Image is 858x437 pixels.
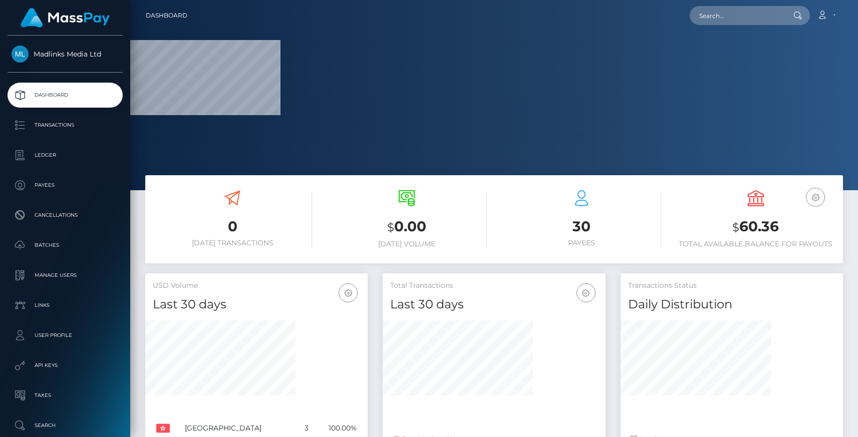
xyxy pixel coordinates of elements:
[12,118,119,133] p: Transactions
[628,281,835,291] h5: Transactions Status
[8,203,123,228] a: Cancellations
[390,281,598,291] h5: Total Transactions
[327,240,486,248] h6: [DATE] Volume
[690,6,784,25] input: Search...
[8,353,123,378] a: API Keys
[12,418,119,433] p: Search
[12,178,119,193] p: Payees
[502,217,661,236] h3: 30
[8,323,123,348] a: User Profile
[12,88,119,103] p: Dashboard
[8,263,123,288] a: Manage Users
[8,233,123,258] a: Batches
[676,217,835,237] h3: 60.36
[8,143,123,168] a: Ledger
[8,383,123,408] a: Taxes
[8,83,123,108] a: Dashboard
[390,296,598,313] h4: Last 30 days
[156,421,170,435] img: HK.png
[12,238,119,253] p: Batches
[676,240,835,248] h6: Total Available Balance for Payouts
[732,220,739,234] small: $
[8,113,123,138] a: Transactions
[12,358,119,373] p: API Keys
[12,388,119,403] p: Taxes
[12,46,29,63] img: Madlinks Media Ltd
[12,148,119,163] p: Ledger
[387,220,394,234] small: $
[502,239,661,247] h6: Payees
[21,8,110,28] img: MassPay Logo
[628,296,835,313] h4: Daily Distribution
[12,328,119,343] p: User Profile
[146,5,187,26] a: Dashboard
[153,281,360,291] h5: USD Volume
[8,173,123,198] a: Payees
[8,50,123,59] span: Madlinks Media Ltd
[12,298,119,313] p: Links
[8,293,123,318] a: Links
[153,239,312,247] h6: [DATE] Transactions
[327,217,486,237] h3: 0.00
[153,217,312,236] h3: 0
[153,296,360,313] h4: Last 30 days
[12,268,119,283] p: Manage Users
[12,208,119,223] p: Cancellations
